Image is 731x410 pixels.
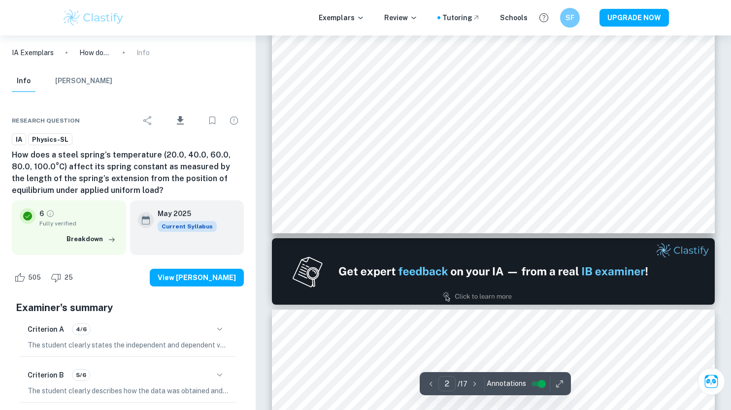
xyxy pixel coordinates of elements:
span: IA [12,135,26,145]
a: Grade fully verified [46,209,55,218]
span: Current Syllabus [158,221,217,232]
div: Like [12,270,46,285]
h6: Criterion A [28,324,64,335]
span: Annotations [487,378,526,389]
h6: How does a steel spring’s temperature (20.0, 40.0, 60.0, 80.0, 100.0°C) affect its spring constan... [12,149,244,196]
h5: Examiner's summary [16,300,240,315]
a: Schools [500,12,528,23]
span: Research question [12,116,80,125]
span: Fully verified [39,219,118,228]
div: Bookmark [202,111,222,130]
img: Ad [272,238,715,305]
a: Tutoring [442,12,480,23]
h6: SF [565,12,576,23]
button: [PERSON_NAME] [55,70,112,92]
a: IA [12,133,26,146]
button: Info [12,70,35,92]
span: Physics-SL [29,135,72,145]
a: Physics-SL [28,133,72,146]
p: Exemplars [319,12,365,23]
h6: Criterion B [28,370,64,380]
p: Info [136,47,150,58]
p: The student clearly describes how the data was obtained and processed, providing a detailed accou... [28,385,228,396]
p: The student clearly states the independent and dependent variables in the research question, prov... [28,340,228,350]
h6: May 2025 [158,208,209,219]
p: How does a steel spring’s temperature (20.0, 40.0, 60.0, 80.0, 100.0°C) affect its spring constan... [79,47,111,58]
span: 4/6 [72,325,90,334]
a: IA Exemplars [12,47,54,58]
button: Ask Clai [698,368,725,395]
p: Review [384,12,418,23]
div: Share [138,111,158,130]
div: Dislike [48,270,78,285]
div: This exemplar is based on the current syllabus. Feel free to refer to it for inspiration/ideas wh... [158,221,217,232]
span: 505 [23,273,46,283]
button: SF [560,8,580,28]
button: Breakdown [64,232,118,247]
button: UPGRADE NOW [599,9,669,27]
span: 5/6 [72,371,90,379]
div: Download [160,108,200,133]
img: Clastify logo [62,8,125,28]
span: 25 [59,273,78,283]
button: Help and Feedback [535,9,552,26]
button: View [PERSON_NAME] [150,269,244,286]
div: Report issue [224,111,244,130]
p: / 17 [458,378,467,389]
p: 6 [39,208,44,219]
